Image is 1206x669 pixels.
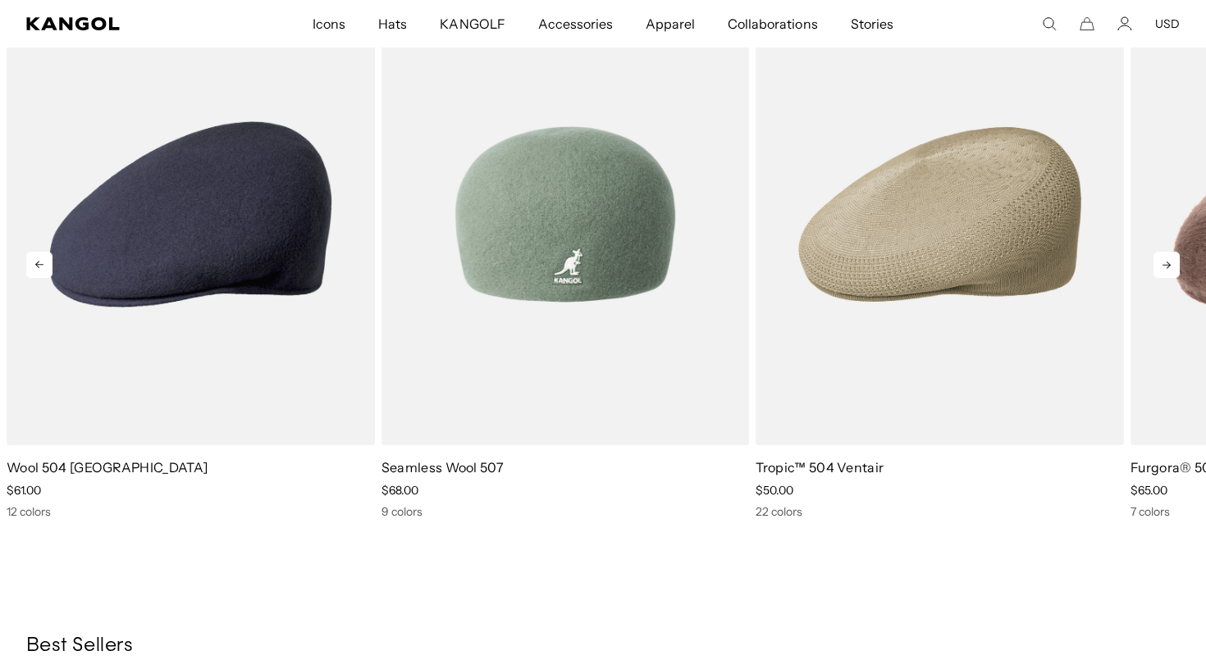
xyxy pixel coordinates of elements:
[381,504,750,519] div: 9 colors
[26,17,206,30] a: Kangol
[756,483,793,498] span: $50.00
[1042,16,1057,31] summary: Search here
[7,459,208,476] a: Wool 504 [GEOGRAPHIC_DATA]
[7,504,375,519] div: 12 colors
[381,483,418,498] span: $68.00
[26,634,1180,658] h3: Best Sellers
[1080,16,1094,31] button: Cart
[1155,16,1180,31] button: USD
[1131,483,1167,498] span: $65.00
[756,504,1124,519] div: 22 colors
[1117,16,1132,31] a: Account
[756,459,884,476] a: Tropic™ 504 Ventair
[381,459,504,476] a: Seamless Wool 507
[7,483,41,498] span: $61.00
